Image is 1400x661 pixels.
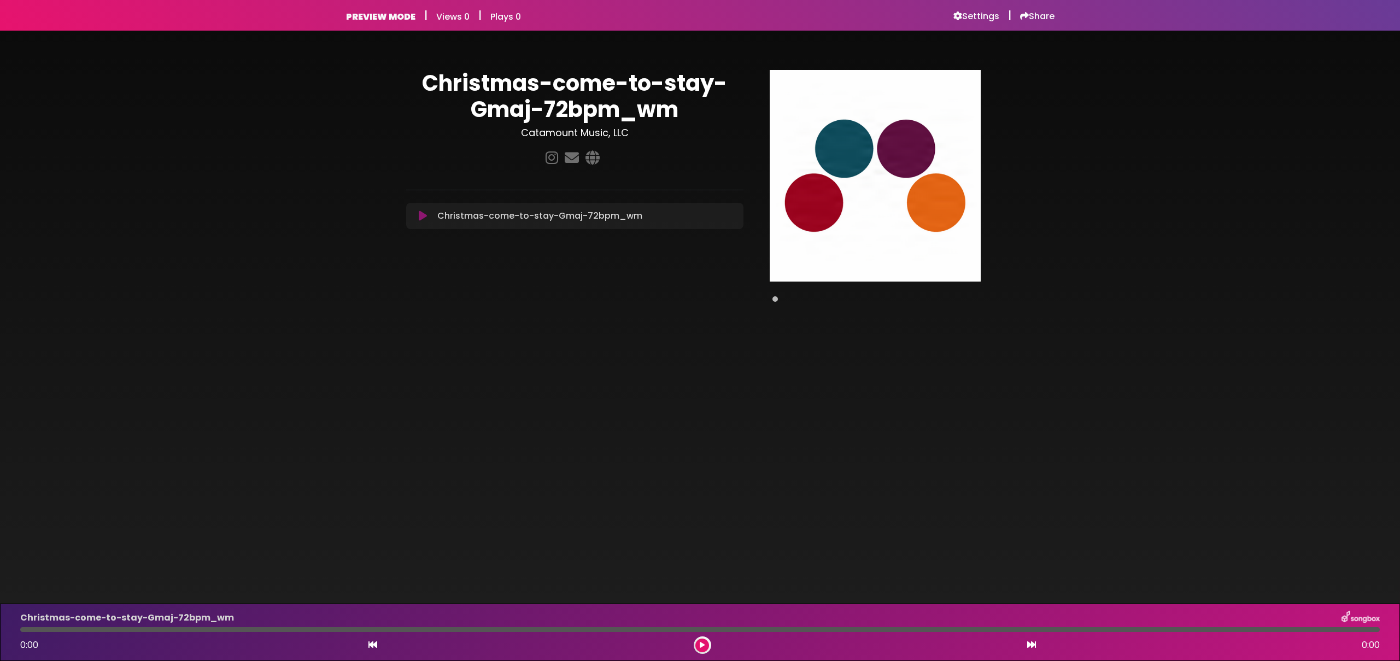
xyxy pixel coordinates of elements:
[424,9,427,22] h5: |
[490,11,521,22] h6: Plays 0
[436,11,470,22] h6: Views 0
[406,127,744,139] h3: Catamount Music, LLC
[346,11,415,22] h6: PREVIEW MODE
[1008,9,1011,22] h5: |
[953,11,999,22] a: Settings
[437,209,642,223] p: Christmas-come-to-stay-Gmaj-72bpm_wm
[770,70,981,281] img: Main Media
[1020,11,1055,22] a: Share
[478,9,482,22] h5: |
[406,70,744,122] h1: Christmas-come-to-stay-Gmaj-72bpm_wm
